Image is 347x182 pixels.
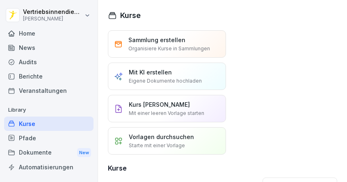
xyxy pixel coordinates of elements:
p: Kurs [PERSON_NAME] [129,100,190,109]
a: News [4,40,94,55]
h1: Kurse [120,10,141,21]
p: Organisiere Kurse in Sammlungen [128,45,210,52]
p: Library [4,103,94,117]
p: Eigene Dokumente hochladen [129,77,202,85]
p: Vorlagen durchsuchen [129,133,194,141]
p: Sammlung erstellen [128,36,185,44]
div: New [77,148,91,157]
a: Automatisierungen [4,160,94,174]
a: Veranstaltungen [4,83,94,98]
p: Vertriebsinnendienst [23,9,83,16]
a: Kurse [4,117,94,131]
a: Berichte [4,69,94,83]
a: DokumenteNew [4,145,94,160]
h3: Kurse [108,163,337,173]
p: Mit einer leeren Vorlage starten [129,110,204,117]
p: Mit KI erstellen [129,68,172,76]
p: [PERSON_NAME] [23,16,83,22]
a: Home [4,26,94,40]
a: Audits [4,55,94,69]
p: Starte mit einer Vorlage [129,142,185,149]
div: Dokumente [4,145,94,160]
a: Pfade [4,131,94,145]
